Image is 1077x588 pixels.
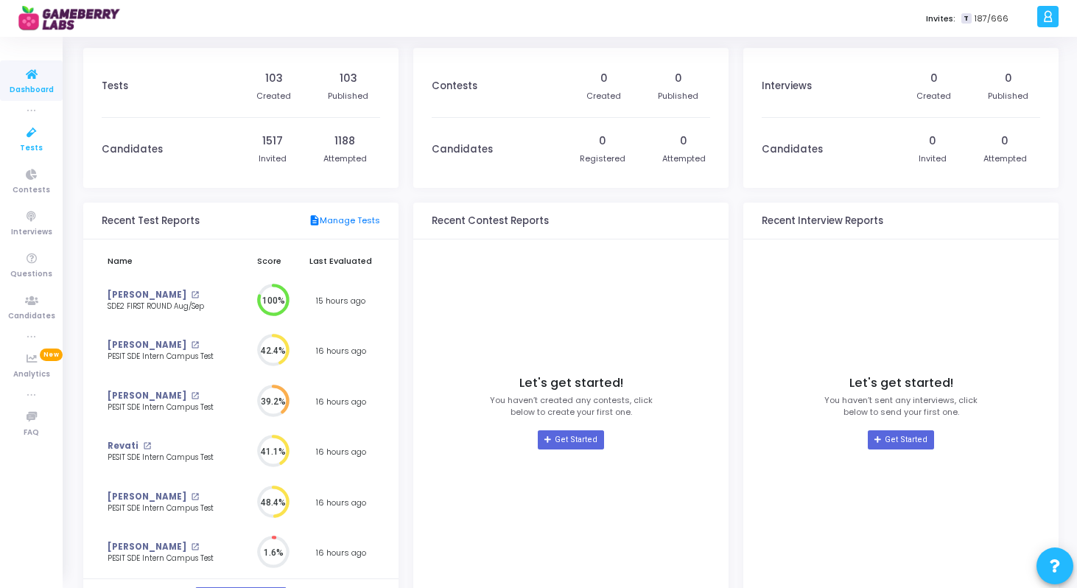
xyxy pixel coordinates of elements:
[102,144,163,155] h3: Candidates
[102,80,128,92] h3: Tests
[916,90,951,102] div: Created
[301,247,380,276] th: Last Evaluated
[108,503,222,514] div: PESIT SDE Intern Campus Test
[301,427,380,477] td: 16 hours ago
[11,226,52,239] span: Interviews
[108,289,186,301] a: [PERSON_NAME]
[662,153,706,165] div: Attempted
[599,133,606,149] div: 0
[762,144,823,155] h3: Candidates
[143,442,151,450] mat-icon: open_in_new
[1005,71,1012,86] div: 0
[490,394,653,419] p: You haven’t created any contests, click below to create your first one.
[328,90,368,102] div: Published
[108,553,222,564] div: PESIT SDE Intern Campus Test
[309,214,380,228] a: Manage Tests
[108,541,186,553] a: [PERSON_NAME]
[680,133,687,149] div: 0
[301,276,380,326] td: 15 hours ago
[108,351,222,363] div: PESIT SDE Intern Campus Test
[191,291,199,299] mat-icon: open_in_new
[191,392,199,400] mat-icon: open_in_new
[340,71,357,86] div: 103
[519,376,623,391] h4: Let's get started!
[108,390,186,402] a: [PERSON_NAME]
[334,133,355,149] div: 1188
[265,71,283,86] div: 103
[191,341,199,349] mat-icon: open_in_new
[975,13,1008,25] span: 187/666
[988,90,1028,102] div: Published
[108,440,138,452] a: Revati
[929,133,936,149] div: 0
[824,394,978,419] p: You haven’t sent any interviews, click below to send your first one.
[108,339,186,351] a: [PERSON_NAME]
[600,71,608,86] div: 0
[20,142,43,155] span: Tests
[432,144,493,155] h3: Candidates
[675,71,682,86] div: 0
[102,247,237,276] th: Name
[762,215,883,227] h3: Recent Interview Reports
[10,84,54,97] span: Dashboard
[432,80,477,92] h3: Contests
[309,214,320,228] mat-icon: description
[8,310,55,323] span: Candidates
[108,491,186,503] a: [PERSON_NAME]
[586,90,621,102] div: Created
[323,153,367,165] div: Attempted
[108,452,222,463] div: PESIT SDE Intern Campus Test
[102,215,200,227] h3: Recent Test Reports
[301,377,380,427] td: 16 hours ago
[432,215,549,227] h3: Recent Contest Reports
[237,247,301,276] th: Score
[930,71,938,86] div: 0
[191,493,199,501] mat-icon: open_in_new
[108,402,222,413] div: PESIT SDE Intern Campus Test
[762,80,812,92] h3: Interviews
[259,153,287,165] div: Invited
[191,543,199,551] mat-icon: open_in_new
[919,153,947,165] div: Invited
[658,90,698,102] div: Published
[301,477,380,528] td: 16 hours ago
[10,268,52,281] span: Questions
[262,133,283,149] div: 1517
[868,430,933,449] a: Get Started
[849,376,953,391] h4: Let's get started!
[108,301,222,312] div: SDE2 FIRST ROUND Aug/Sep
[983,153,1027,165] div: Attempted
[301,326,380,377] td: 16 hours ago
[961,13,971,24] span: T
[926,13,955,25] label: Invites:
[13,368,50,381] span: Analytics
[1001,133,1008,149] div: 0
[40,349,63,361] span: New
[13,184,50,197] span: Contests
[18,4,129,33] img: logo
[580,153,625,165] div: Registered
[256,90,291,102] div: Created
[301,528,380,578] td: 16 hours ago
[24,427,39,439] span: FAQ
[538,430,603,449] a: Get Started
